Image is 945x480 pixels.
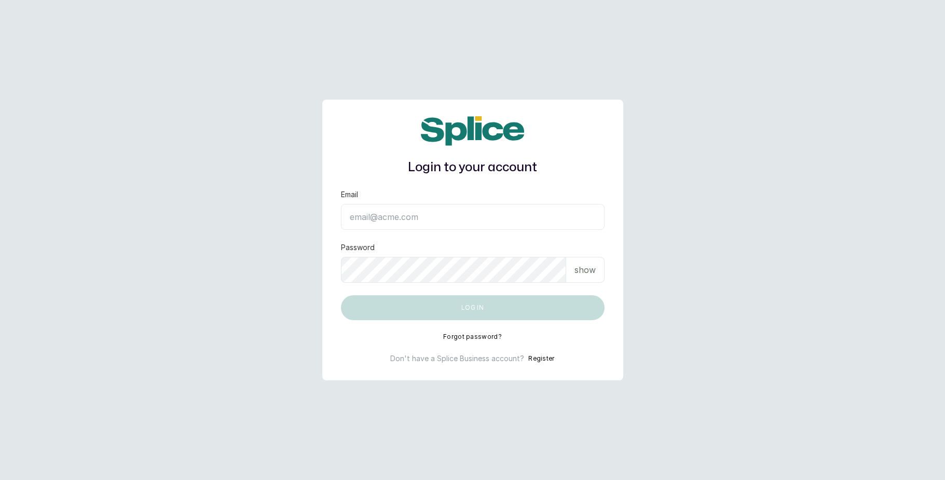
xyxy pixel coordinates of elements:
[341,158,605,177] h1: Login to your account
[390,353,524,364] p: Don't have a Splice Business account?
[341,242,375,253] label: Password
[528,353,554,364] button: Register
[443,333,502,341] button: Forgot password?
[574,264,596,276] p: show
[341,295,605,320] button: Log in
[341,189,358,200] label: Email
[341,204,605,230] input: email@acme.com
